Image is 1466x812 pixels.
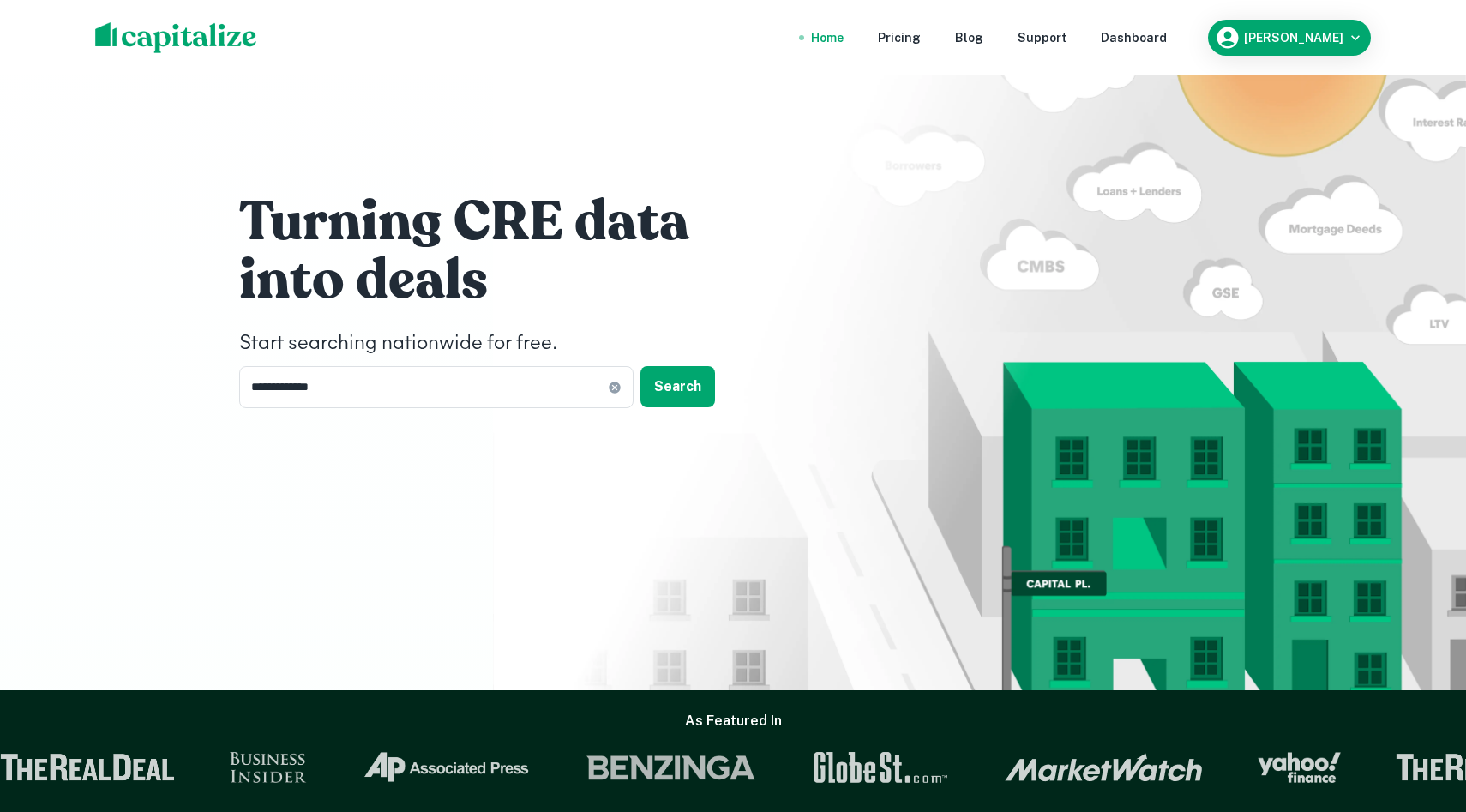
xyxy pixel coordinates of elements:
[1101,28,1167,47] a: Dashboard
[1208,20,1371,56] button: [PERSON_NAME]
[224,752,301,783] img: Business Insider
[579,752,750,783] img: Benzinga
[805,752,944,783] img: GlobeSt
[685,711,782,731] h6: As Featured In
[1252,752,1335,783] img: Yahoo Finance
[356,752,525,783] img: Associated Press
[999,753,1197,782] img: Market Watch
[239,246,754,315] h1: into deals
[1018,28,1066,47] a: Support
[811,28,844,47] a: Home
[95,22,257,53] img: capitalize-logo.png
[239,328,754,359] h4: Start searching nationwide for free.
[1244,32,1343,44] h6: [PERSON_NAME]
[640,366,715,407] button: Search
[955,28,983,47] a: Blog
[1380,675,1466,757] iframe: Chat Widget
[239,188,754,256] h1: Turning CRE data
[878,28,921,47] a: Pricing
